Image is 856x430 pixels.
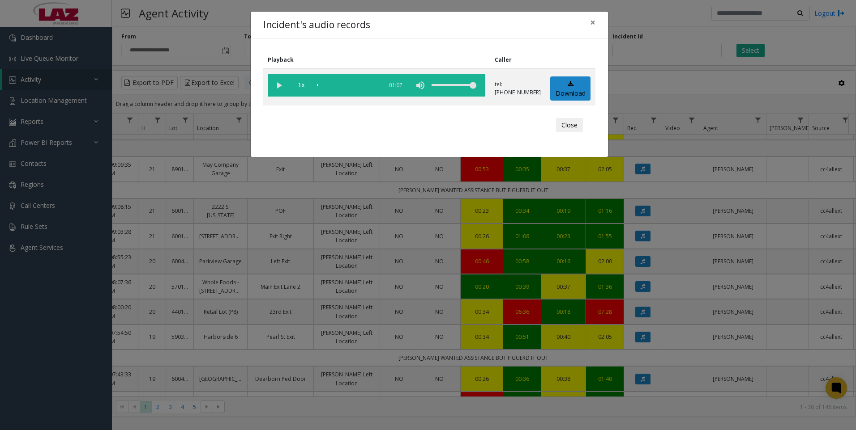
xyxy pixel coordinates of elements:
[432,74,476,97] div: volume level
[590,16,595,29] span: ×
[290,74,312,97] span: playback speed button
[556,118,583,132] button: Close
[263,18,370,32] h4: Incident's audio records
[550,76,591,101] a: Download
[584,12,602,34] button: Close
[263,51,490,69] th: Playback
[495,80,541,97] p: tel:[PHONE_NUMBER]
[317,74,378,97] div: scrub bar
[490,51,546,69] th: Caller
